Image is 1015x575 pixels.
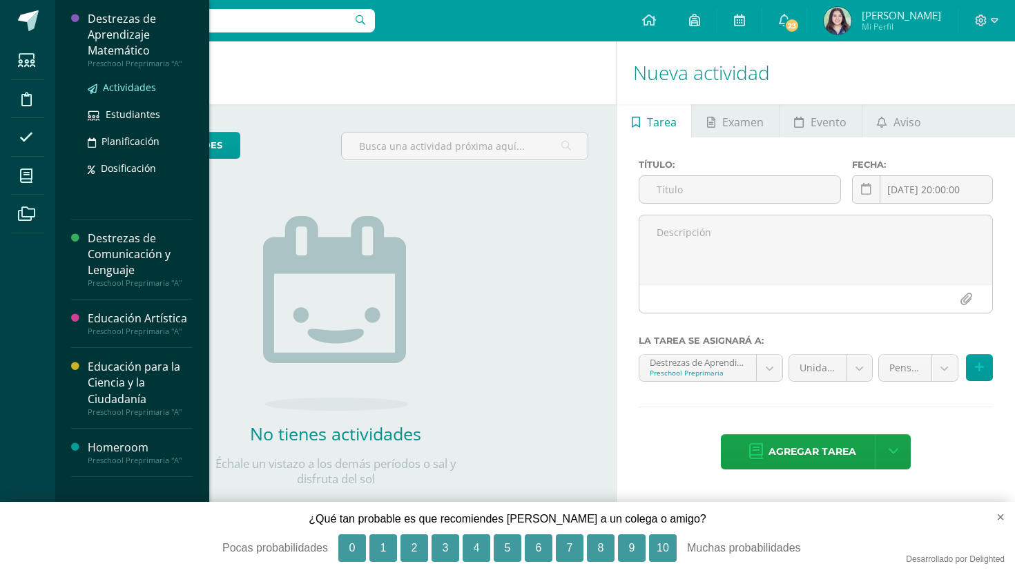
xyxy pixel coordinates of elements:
input: Fecha de entrega [853,176,992,203]
a: Destrezas de Comunicación y LenguajePreschool Preprimaria "A" [88,231,193,288]
a: Estudiantes [88,106,193,122]
input: Título [639,176,840,203]
a: Planificación [88,133,193,149]
div: Preschool Preprimaria "A" [88,407,193,417]
span: Mi Perfil [862,21,941,32]
a: Pensamiento Lógico (60.0%) [879,355,958,381]
a: Examen [692,104,778,137]
label: Fecha: [852,159,993,170]
p: Échale un vistazo a los demás períodos o sal y disfruta del sol [197,456,474,487]
h1: Nueva actividad [633,41,998,104]
a: Educación ArtísticaPreschool Preprimaria "A" [88,311,193,336]
div: Destrezas de Aprendizaje Matemático [88,11,193,59]
div: Preschool Preprimaria [650,368,746,378]
span: Agregar tarea [768,435,856,469]
div: Preschool Preprimaria "A" [88,456,193,465]
span: [PERSON_NAME] [862,8,941,22]
button: 3 [432,534,459,562]
a: Unidad 4 [789,355,872,381]
a: Destrezas de Aprendizaje Matemático 'A'Preschool Preprimaria [639,355,782,381]
a: Evento [780,104,862,137]
h2: No tienes actividades [197,422,474,445]
a: Dosificación [88,160,193,176]
span: Unidad 4 [800,355,835,381]
label: La tarea se asignará a: [639,335,993,346]
button: 0, Pocas probabilidades [338,534,366,562]
div: Educación para la Ciencia y la Ciudadanía [88,359,193,407]
input: Busca un usuario... [64,9,375,32]
span: Pensamiento Lógico (60.0%) [889,355,921,381]
a: Educación para la Ciencia y la CiudadaníaPreschool Preprimaria "A" [88,359,193,416]
div: Preschool Preprimaria "A" [88,278,193,288]
button: 9 [618,534,646,562]
div: Destrezas de Aprendizaje Matemático 'A' [650,355,746,368]
div: Pocas probabilidades [155,534,328,562]
button: 2 [400,534,428,562]
div: Preschool Preprimaria "A" [88,327,193,336]
a: Destrezas de Aprendizaje MatemáticoPreschool Preprimaria "A" [88,11,193,68]
button: close survey [974,502,1015,532]
span: Dosificación [101,162,156,175]
button: 6 [525,534,552,562]
h1: Actividades [72,41,599,104]
span: Actividades [103,81,156,94]
div: Destrezas de Comunicación y Lenguaje [88,231,193,278]
button: 10, Muchas probabilidades [649,534,677,562]
a: Tarea [617,104,691,137]
button: 8 [587,534,615,562]
div: Educación Artística [88,311,193,327]
a: Aviso [862,104,936,137]
input: Busca una actividad próxima aquí... [342,133,588,159]
button: 4 [463,534,490,562]
div: Preschool Preprimaria "A" [88,59,193,68]
span: Aviso [893,106,921,139]
span: Tarea [647,106,677,139]
img: 9c204de8a100608745c733846405fa5c.png [824,7,851,35]
label: Título: [639,159,840,170]
span: Evento [811,106,847,139]
div: Homeroom [88,440,193,456]
span: Planificación [101,135,159,148]
span: 23 [784,18,800,33]
button: 7 [556,534,583,562]
div: Muchas probabilidades [687,534,860,562]
span: Estudiantes [106,108,160,121]
span: Examen [722,106,764,139]
a: Actividades [88,79,193,95]
a: HomeroomPreschool Preprimaria "A" [88,440,193,465]
button: 5 [494,534,521,562]
button: 1 [369,534,397,562]
img: no_activities.png [263,216,408,411]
